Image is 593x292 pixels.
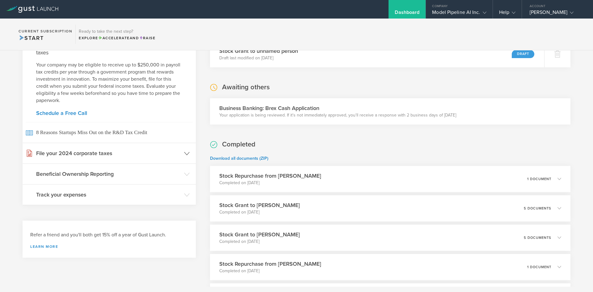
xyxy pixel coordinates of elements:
[210,41,544,67] div: Stock Grant to unnamed personDraft last modified on [DATE]Draft
[219,231,300,239] h3: Stock Grant to [PERSON_NAME]
[524,207,551,210] p: 5 documents
[219,104,456,112] h3: Business Banking: Brex Cash Application
[98,36,130,40] span: Accelerate
[395,9,419,19] div: Dashboard
[36,170,181,178] h3: Beneficial Ownership Reporting
[219,209,300,215] p: Completed on [DATE]
[26,122,193,143] span: 8 Reasons Startups Miss Out on the R&D Tax Credit
[219,47,298,55] h3: Stock Grant to unnamed person
[30,245,188,248] a: Learn more
[524,236,551,239] p: 5 documents
[219,172,321,180] h3: Stock Repurchase from [PERSON_NAME]
[36,110,182,116] a: Schedule a Free Call
[139,36,155,40] span: Raise
[36,61,182,104] p: Your company may be eligible to receive up to $250,000 in payroll tax credits per year through a ...
[219,239,300,245] p: Completed on [DATE]
[499,9,515,19] div: Help
[222,140,255,149] h2: Completed
[79,35,155,41] div: Explore
[562,262,593,292] iframe: Chat Widget
[527,177,551,181] p: 1 document
[219,180,321,186] p: Completed on [DATE]
[527,265,551,269] p: 1 document
[530,9,582,19] div: [PERSON_NAME]
[432,9,486,19] div: Model Pipeline AI Inc.
[219,268,321,274] p: Completed on [DATE]
[75,25,158,44] div: Ready to take the next step?ExploreAccelerateandRaise
[219,201,300,209] h3: Stock Grant to [PERSON_NAME]
[23,122,196,143] a: 8 Reasons Startups Miss Out on the R&D Tax Credit
[219,260,321,268] h3: Stock Repurchase from [PERSON_NAME]
[19,29,72,33] h2: Current Subscription
[36,191,181,199] h3: Track your expenses
[19,35,44,41] span: Start
[512,50,534,58] div: Draft
[79,29,155,34] h3: Ready to take the next step?
[222,83,270,92] h2: Awaiting others
[36,149,181,157] h3: File your 2024 corporate taxes
[219,112,456,118] p: Your application is being reviewed. If it's not immediately approved, you'll receive a response w...
[219,55,298,61] p: Draft last modified on [DATE]
[98,36,139,40] span: and
[210,156,268,161] a: Download all documents (ZIP)
[30,231,188,239] h3: Refer a friend and you'll both get 15% off a year of Gust Launch.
